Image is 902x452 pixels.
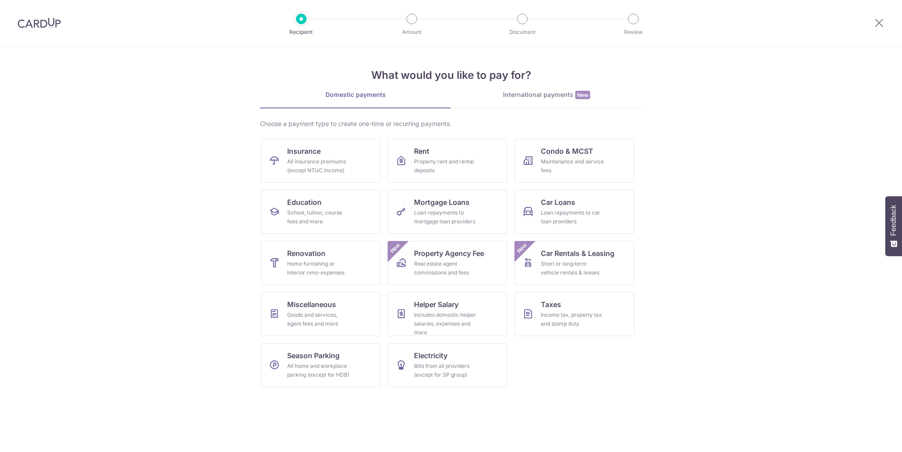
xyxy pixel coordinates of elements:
[541,311,604,328] div: Income tax, property tax and stamp duty
[388,343,507,387] a: ElectricityBills from all providers (except for SP group)
[18,18,61,28] img: CardUp
[601,28,666,37] p: Review
[287,311,351,328] div: Goods and services, agent fees and more
[414,350,447,361] span: Electricity
[287,362,351,379] div: All home and workplace parking (except for HDB)
[451,90,642,100] div: International payments
[414,311,477,337] div: Includes domestic helper salaries, expenses and more
[541,248,614,259] span: Car Rentals & Leasing
[414,208,477,226] div: Loan repayments to mortgage loan providers
[287,197,322,207] span: Education
[541,208,604,226] div: Loan repayments to car loan providers
[388,241,403,256] span: New
[514,292,634,336] a: TaxesIncome tax, property tax and stamp duty
[514,241,634,285] a: Car Rentals & LeasingShort or long‑term vehicle rentals & leasesNew
[885,196,902,256] button: Feedback - Show survey
[414,299,458,310] span: Helper Salary
[414,197,469,207] span: Mortgage Loans
[514,190,634,234] a: Car LoansLoan repayments to car loan providers
[414,157,477,175] div: Property rent and rental deposits
[261,241,381,285] a: RenovationHome furnishing or interior reno-expenses
[261,190,381,234] a: EducationSchool, tuition, course fees and more
[287,259,351,277] div: Home furnishing or interior reno-expenses
[575,91,590,99] span: New
[515,241,529,256] span: New
[846,426,893,448] iframe: Opens a widget where you can find more information
[287,248,325,259] span: Renovation
[287,350,340,361] span: Season Parking
[541,197,575,207] span: Car Loans
[514,139,634,183] a: Condo & MCSTMaintenance and service fees
[287,146,321,156] span: Insurance
[287,299,336,310] span: Miscellaneous
[388,292,507,336] a: Helper SalaryIncludes domestic helper salaries, expenses and more
[541,157,604,175] div: Maintenance and service fees
[490,28,555,37] p: Document
[541,146,593,156] span: Condo & MCST
[388,190,507,234] a: Mortgage LoansLoan repayments to mortgage loan providers
[414,248,484,259] span: Property Agency Fee
[287,157,351,175] div: All insurance premiums (except NTUC Income)
[414,146,429,156] span: Rent
[261,292,381,336] a: MiscellaneousGoods and services, agent fees and more
[260,90,451,99] div: Domestic payments
[261,343,381,387] a: Season ParkingAll home and workplace parking (except for HDB)
[379,28,444,37] p: Amount
[541,299,561,310] span: Taxes
[414,362,477,379] div: Bills from all providers (except for SP group)
[287,208,351,226] div: School, tuition, course fees and more
[541,259,604,277] div: Short or long‑term vehicle rentals & leases
[388,139,507,183] a: RentProperty rent and rental deposits
[890,205,898,236] span: Feedback
[261,139,381,183] a: InsuranceAll insurance premiums (except NTUC Income)
[260,67,642,83] h4: What would you like to pay for?
[269,28,334,37] p: Recipient
[414,259,477,277] div: Real estate agent commissions and fees
[260,119,642,128] div: Choose a payment type to create one-time or recurring payments.
[388,241,507,285] a: Property Agency FeeReal estate agent commissions and feesNew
